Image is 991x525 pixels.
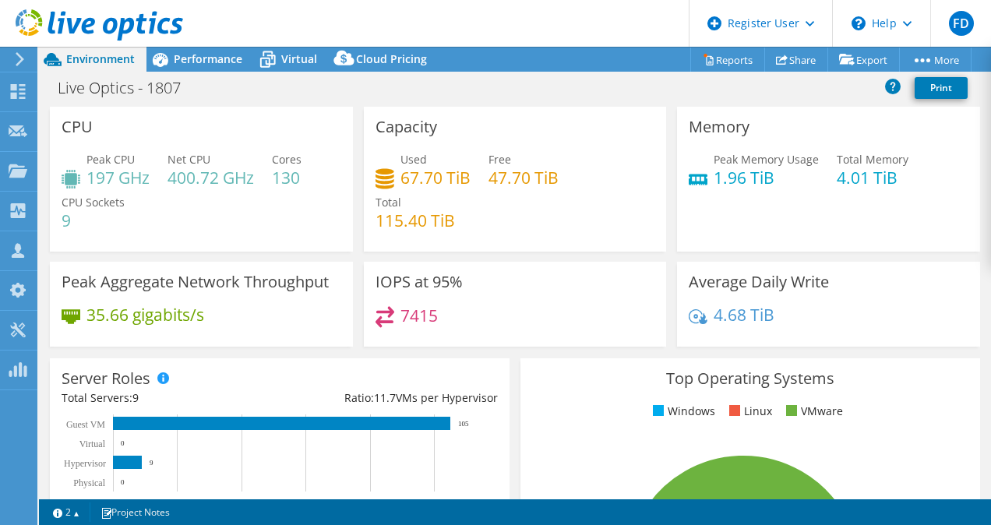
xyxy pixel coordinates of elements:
text: Physical [73,477,105,488]
h4: 9 [62,212,125,229]
h4: 1.96 TiB [714,169,819,186]
h4: 47.70 TiB [488,169,559,186]
h4: 400.72 GHz [168,169,254,186]
a: Project Notes [90,502,181,522]
span: FD [949,11,974,36]
span: 11.7 [374,390,396,405]
span: Peak CPU [86,152,135,167]
h4: 115.40 TiB [376,212,455,229]
a: Export [827,48,900,72]
text: 0 [121,439,125,447]
h4: 67.70 TiB [400,169,471,186]
svg: \n [852,16,866,30]
a: 2 [42,502,90,522]
a: More [899,48,972,72]
text: 0 [121,478,125,486]
text: Virtual [79,439,106,449]
span: Environment [66,51,135,66]
li: Windows [649,403,715,420]
span: Free [488,152,511,167]
h3: Server Roles [62,370,150,387]
li: Linux [725,403,772,420]
span: Total [376,195,401,210]
h3: CPU [62,118,93,136]
h4: 35.66 gigabits/s [86,306,204,323]
span: Virtual [281,51,317,66]
span: Net CPU [168,152,210,167]
span: CPU Sockets [62,195,125,210]
text: 105 [458,420,469,428]
a: Print [915,77,968,99]
a: Reports [690,48,765,72]
span: Performance [174,51,242,66]
h3: Top Operating Systems [532,370,968,387]
h4: 130 [272,169,302,186]
li: VMware [782,403,843,420]
text: 9 [150,459,153,467]
span: Peak Memory Usage [714,152,819,167]
a: Share [764,48,828,72]
h3: Capacity [376,118,437,136]
h4: 4.68 TiB [714,306,774,323]
span: Cloud Pricing [356,51,427,66]
h4: 4.01 TiB [837,169,908,186]
h3: Memory [689,118,749,136]
h3: Peak Aggregate Network Throughput [62,273,329,291]
h3: Average Daily Write [689,273,829,291]
span: Total Memory [837,152,908,167]
h3: IOPS at 95% [376,273,463,291]
text: Hypervisor [64,458,106,469]
div: Total Servers: [62,389,280,407]
span: Cores [272,152,302,167]
h4: 7415 [400,307,438,324]
text: Guest VM [66,419,105,430]
div: Ratio: VMs per Hypervisor [280,389,498,407]
h4: 197 GHz [86,169,150,186]
span: 9 [132,390,139,405]
span: Used [400,152,427,167]
h1: Live Optics - 1807 [51,79,205,97]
